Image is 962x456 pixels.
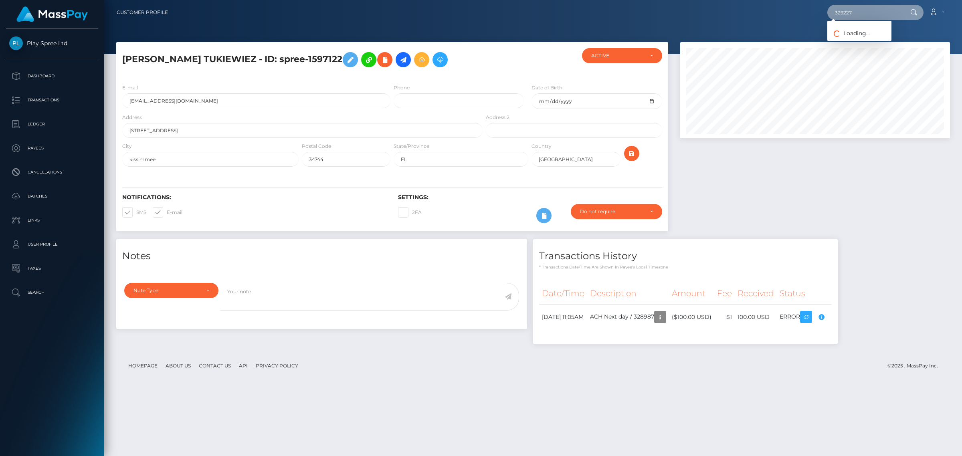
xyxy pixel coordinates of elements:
td: [DATE] 11:05AM [539,305,587,330]
h5: [PERSON_NAME] TUKIEWIEZ - ID: spree-1597122 [122,48,478,71]
td: ACH Next day / 328987 [587,305,669,330]
a: Ledger [6,114,98,134]
label: Phone [394,84,410,91]
h6: Notifications: [122,194,386,201]
a: Contact Us [196,359,234,372]
td: ERROR [777,305,832,330]
label: E-mail [153,207,182,218]
a: Initiate Payout [396,52,411,67]
p: Search [9,287,95,299]
h4: Notes [122,249,521,263]
p: Ledger [9,118,95,130]
label: Address [122,114,142,121]
a: Search [6,282,98,303]
p: Taxes [9,262,95,274]
td: 100.00 USD [735,305,777,330]
a: Customer Profile [117,4,168,21]
td: $1 [714,305,735,330]
th: Description [587,282,669,305]
th: Status [777,282,832,305]
p: Links [9,214,95,226]
a: Cancellations [6,162,98,182]
p: Cancellations [9,166,95,178]
span: Loading... [827,30,870,37]
button: Do not require [571,204,662,219]
p: * Transactions date/time are shown in payee's local timezone [539,264,832,270]
td: ($100.00 USD) [669,305,714,330]
label: State/Province [394,143,429,150]
a: Dashboard [6,66,98,86]
a: Payees [6,138,98,158]
a: Links [6,210,98,230]
p: User Profile [9,238,95,250]
div: ACTIVE [591,52,643,59]
label: E-mail [122,84,138,91]
label: Address 2 [486,114,509,121]
a: API [236,359,251,372]
a: User Profile [6,234,98,254]
button: Note Type [124,283,218,298]
label: Date of Birth [532,84,562,91]
img: MassPay Logo [16,6,88,22]
a: Privacy Policy [253,359,301,372]
label: 2FA [398,207,422,218]
p: Batches [9,190,95,202]
th: Amount [669,282,714,305]
div: Note Type [133,287,200,294]
input: Search... [827,5,903,20]
a: About Us [162,359,194,372]
span: Play Spree Ltd [6,40,98,47]
th: Fee [714,282,735,305]
button: ACTIVE [582,48,662,63]
h6: Settings: [398,194,662,201]
p: Transactions [9,94,95,106]
label: Postal Code [302,143,331,150]
label: Country [532,143,552,150]
div: Do not require [580,208,644,215]
label: City [122,143,132,150]
a: Homepage [125,359,161,372]
a: Batches [6,186,98,206]
th: Date/Time [539,282,587,305]
p: Dashboard [9,70,95,82]
label: SMS [122,207,146,218]
th: Received [735,282,777,305]
div: © 2025 , MassPay Inc. [887,361,944,370]
a: Transactions [6,90,98,110]
a: Taxes [6,258,98,278]
img: Play Spree Ltd [9,36,23,50]
p: Payees [9,142,95,154]
h4: Transactions History [539,249,832,263]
